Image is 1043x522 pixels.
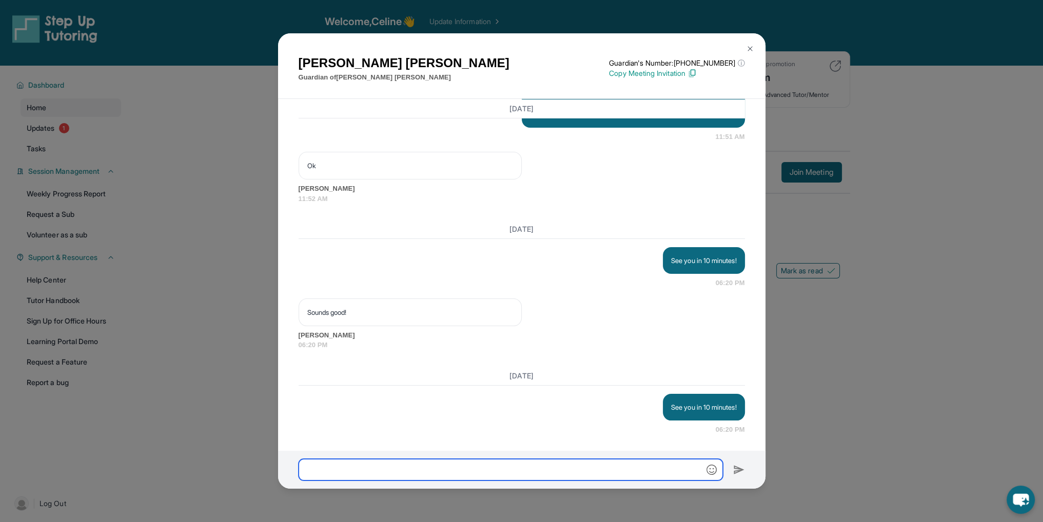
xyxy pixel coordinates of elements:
[746,45,754,53] img: Close Icon
[733,464,745,476] img: Send icon
[299,184,745,194] span: [PERSON_NAME]
[307,160,513,171] p: Ok
[299,330,745,340] span: [PERSON_NAME]
[671,402,737,412] p: See you in 10 minutes!
[299,194,745,204] span: 11:52 AM
[706,465,717,475] img: Emoji
[299,340,745,350] span: 06:20 PM
[299,371,745,381] h3: [DATE]
[609,58,744,68] p: Guardian's Number: [PHONE_NUMBER]
[671,255,737,266] p: See you in 10 minutes!
[609,68,744,78] p: Copy Meeting Invitation
[716,425,745,435] span: 06:20 PM
[715,132,744,142] span: 11:51 AM
[299,224,745,234] h3: [DATE]
[687,69,697,78] img: Copy Icon
[716,278,745,288] span: 06:20 PM
[737,58,744,68] span: ⓘ
[299,72,509,83] p: Guardian of [PERSON_NAME] [PERSON_NAME]
[299,54,509,72] h1: [PERSON_NAME] [PERSON_NAME]
[299,103,745,113] h3: [DATE]
[307,307,513,317] p: Sounds good!
[1007,486,1035,514] button: chat-button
